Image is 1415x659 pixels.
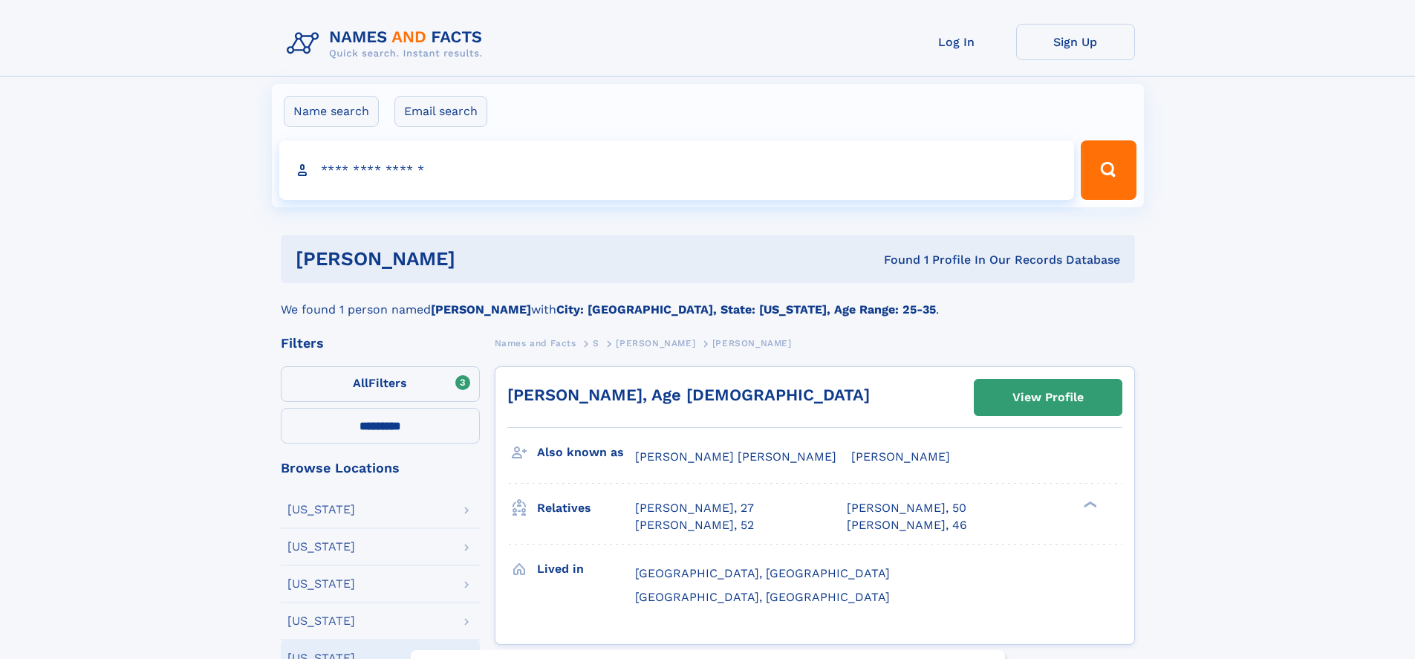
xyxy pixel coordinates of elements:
a: [PERSON_NAME], 50 [847,500,966,516]
a: Names and Facts [495,334,576,352]
a: S [593,334,599,352]
span: [PERSON_NAME] [PERSON_NAME] [635,449,836,464]
span: [PERSON_NAME] [851,449,950,464]
div: We found 1 person named with . [281,283,1135,319]
div: Browse Locations [281,461,480,475]
label: Filters [281,366,480,402]
span: [GEOGRAPHIC_DATA], [GEOGRAPHIC_DATA] [635,590,890,604]
a: [PERSON_NAME], 27 [635,500,754,516]
b: [PERSON_NAME] [431,302,531,316]
a: [PERSON_NAME] [616,334,695,352]
h3: Also known as [537,440,635,465]
span: All [353,376,368,390]
b: City: [GEOGRAPHIC_DATA], State: [US_STATE], Age Range: 25-35 [556,302,936,316]
a: View Profile [975,380,1122,415]
div: View Profile [1012,380,1084,415]
h3: Relatives [537,496,635,521]
a: [PERSON_NAME], 46 [847,517,967,533]
div: [US_STATE] [287,615,355,627]
span: [GEOGRAPHIC_DATA], [GEOGRAPHIC_DATA] [635,566,890,580]
div: Filters [281,337,480,350]
a: Sign Up [1016,24,1135,60]
span: [PERSON_NAME] [712,338,792,348]
a: Log In [897,24,1016,60]
h1: [PERSON_NAME] [296,250,670,268]
div: [US_STATE] [287,504,355,516]
img: Logo Names and Facts [281,24,495,64]
div: [US_STATE] [287,541,355,553]
button: Search Button [1081,140,1136,200]
a: [PERSON_NAME], 52 [635,517,754,533]
div: Found 1 Profile In Our Records Database [669,252,1120,268]
input: search input [279,140,1075,200]
span: S [593,338,599,348]
h3: Lived in [537,556,635,582]
label: Email search [394,96,487,127]
div: [US_STATE] [287,578,355,590]
div: ❯ [1080,500,1098,510]
label: Name search [284,96,379,127]
a: [PERSON_NAME], Age [DEMOGRAPHIC_DATA] [507,386,870,404]
span: [PERSON_NAME] [616,338,695,348]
